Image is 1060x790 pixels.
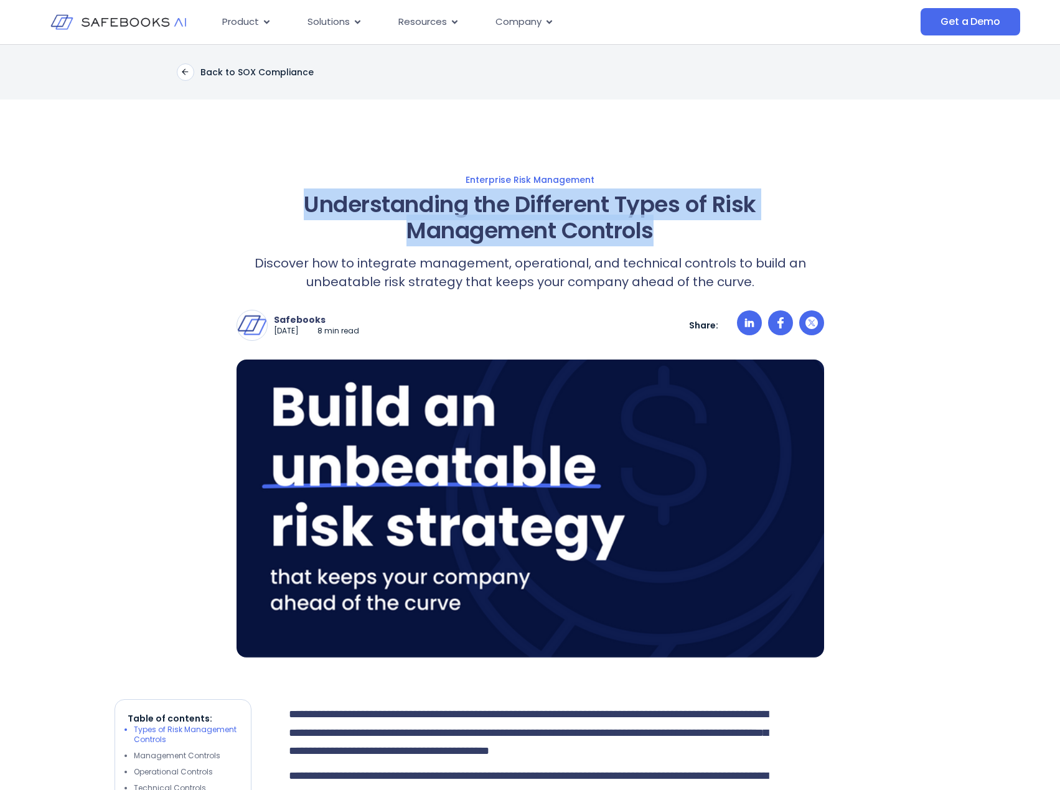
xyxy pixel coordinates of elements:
p: [DATE] [274,326,299,337]
li: Operational Controls [134,767,238,777]
span: Solutions [307,15,350,29]
a: Get a Demo [921,8,1020,35]
p: Safebooks [274,314,359,325]
nav: Menu [212,10,796,34]
div: Menu Toggle [212,10,796,34]
img: Safebooks [237,310,267,340]
p: Back to SOX Compliance [200,67,314,78]
a: Enterprise Risk Management [115,174,946,185]
p: Table of contents: [128,712,238,725]
span: Get a Demo [940,16,1000,28]
p: Discover how to integrate management, operational, and technical controls to build an unbeatable ... [237,254,824,291]
a: Back to SOX Compliance [177,63,314,81]
li: Types of Risk Management Controls [134,725,238,745]
span: Resources [398,15,447,29]
li: Management Controls [134,751,238,761]
p: 8 min read [317,326,359,337]
span: Company [495,15,542,29]
span: Product [222,15,259,29]
img: a blue background with the words build an unbeattable risk strategy that keeps your [237,360,824,658]
h1: Understanding the Different Types of Risk Management Controls [237,192,824,244]
p: Share: [689,320,718,331]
